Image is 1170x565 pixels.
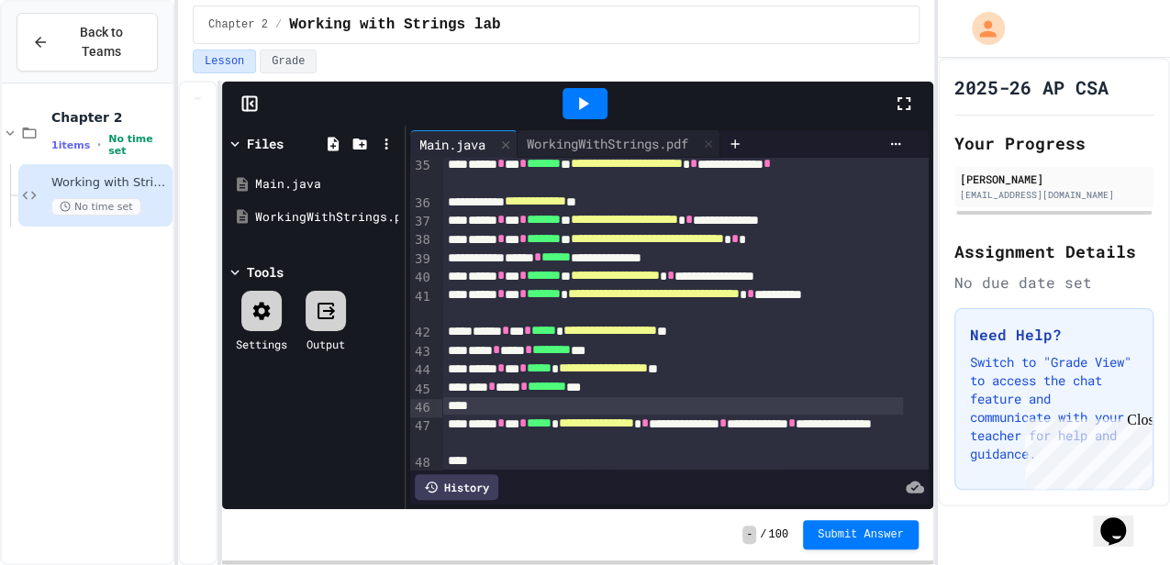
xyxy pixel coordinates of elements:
[108,133,169,157] span: No time set
[51,175,169,191] span: Working with Strings lab
[768,527,788,542] span: 100
[518,134,697,153] div: WorkingWithStrings.pdf
[289,14,500,36] span: Working with Strings lab
[410,361,433,380] div: 44
[410,213,433,231] div: 37
[954,74,1109,100] h1: 2025-26 AP CSA
[970,324,1138,346] h3: Need Help?
[410,399,433,417] div: 46
[1018,412,1152,490] iframe: chat widget
[410,130,518,158] div: Main.java
[236,336,287,352] div: Settings
[960,188,1148,202] div: [EMAIL_ADDRESS][DOMAIN_NAME]
[410,250,433,269] div: 39
[410,269,433,287] div: 40
[410,231,433,249] div: 38
[208,17,268,32] span: Chapter 2
[803,520,919,549] button: Submit Answer
[742,526,756,544] span: -
[954,130,1153,156] h2: Your Progress
[51,198,141,216] span: No time set
[410,194,433,213] div: 36
[255,208,398,227] div: WorkingWithStrings.pdf
[410,288,433,325] div: 41
[51,139,90,151] span: 1 items
[17,13,158,72] button: Back to Teams
[247,134,284,153] div: Files
[970,353,1138,463] p: Switch to "Grade View" to access the chat feature and communicate with your teacher for help and ...
[953,7,1009,50] div: My Account
[193,50,256,73] button: Lesson
[410,454,433,472] div: 48
[410,343,433,361] div: 43
[7,7,127,116] div: Chat with us now!Close
[410,324,433,342] div: 42
[97,138,101,152] span: •
[410,157,433,194] div: 35
[410,135,495,154] div: Main.java
[954,238,1153,264] h2: Assignment Details
[1093,492,1152,547] iframe: chat widget
[60,23,142,61] span: Back to Teams
[954,271,1153,294] div: No due date set
[306,336,345,352] div: Output
[410,417,433,455] div: 47
[518,130,720,158] div: WorkingWithStrings.pdf
[51,109,169,126] span: Chapter 2
[960,171,1148,187] div: [PERSON_NAME]
[260,50,317,73] button: Grade
[275,17,282,32] span: /
[410,381,433,399] div: 45
[818,527,904,542] span: Submit Answer
[255,175,398,194] div: Main.java
[760,527,766,542] span: /
[247,262,284,282] div: Tools
[415,474,498,500] div: History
